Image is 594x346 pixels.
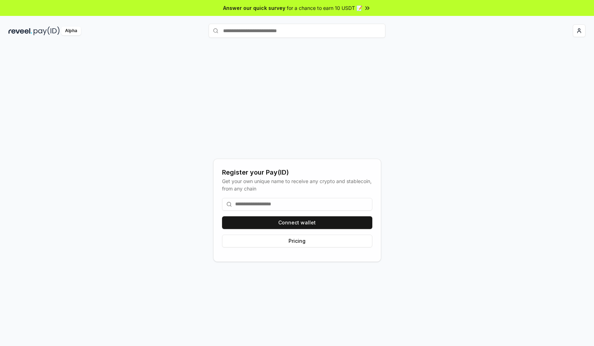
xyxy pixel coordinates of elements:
[34,27,60,35] img: pay_id
[222,177,372,192] div: Get your own unique name to receive any crypto and stablecoin, from any chain
[222,168,372,177] div: Register your Pay(ID)
[222,235,372,247] button: Pricing
[287,4,362,12] span: for a chance to earn 10 USDT 📝
[8,27,32,35] img: reveel_dark
[222,216,372,229] button: Connect wallet
[61,27,81,35] div: Alpha
[223,4,285,12] span: Answer our quick survey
